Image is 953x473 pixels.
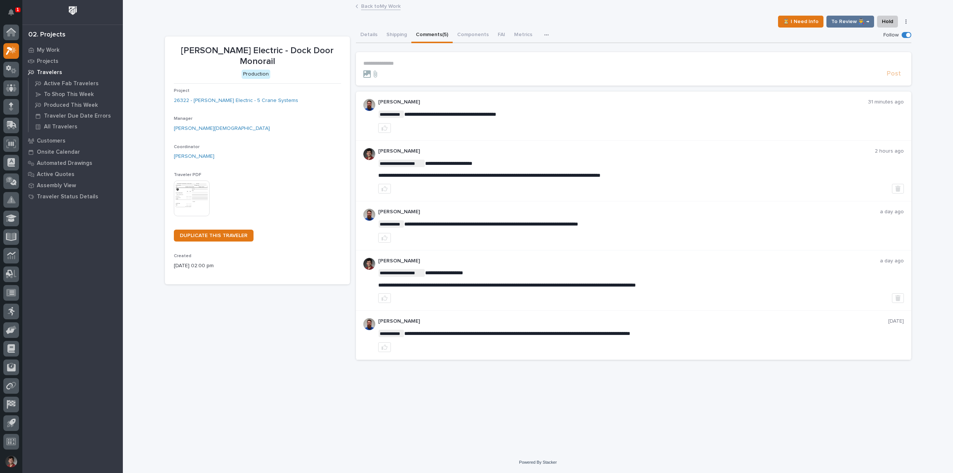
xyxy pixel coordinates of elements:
[174,125,270,132] a: [PERSON_NAME][DEMOGRAPHIC_DATA]
[378,184,391,194] button: like this post
[174,145,200,149] span: Coordinator
[510,28,537,43] button: Metrics
[378,209,880,215] p: [PERSON_NAME]
[378,318,888,325] p: [PERSON_NAME]
[453,28,493,43] button: Components
[44,102,98,109] p: Produced This Week
[174,230,254,242] a: DUPLICATE THIS TRAVELER
[519,460,557,464] a: Powered By Stacker
[868,99,904,105] p: 31 minutes ago
[892,184,904,194] button: Delete post
[22,44,123,55] a: My Work
[174,254,191,258] span: Created
[3,4,19,20] button: Notifications
[826,16,874,28] button: To Review 👨‍🏭 →
[363,148,375,160] img: ROij9lOReuV7WqYxWfnW
[378,123,391,133] button: like this post
[363,209,375,221] img: 6hTokn1ETDGPf9BPokIQ
[783,17,819,26] span: ⏳ I Need Info
[29,111,123,121] a: Traveler Due Date Errors
[44,80,99,87] p: Active Fab Travelers
[37,160,92,167] p: Automated Drawings
[44,113,111,119] p: Traveler Due Date Errors
[174,116,192,121] span: Manager
[22,180,123,191] a: Assembly View
[174,45,341,67] p: [PERSON_NAME] Electric - Dock Door Monorail
[9,9,19,21] div: Notifications1
[22,55,123,67] a: Projects
[378,293,391,303] button: like this post
[37,58,58,65] p: Projects
[875,148,904,154] p: 2 hours ago
[22,67,123,78] a: Travelers
[37,149,80,156] p: Onsite Calendar
[37,69,62,76] p: Travelers
[29,100,123,110] a: Produced This Week
[16,7,19,12] p: 1
[29,121,123,132] a: All Travelers
[28,31,66,39] div: 02. Projects
[22,191,123,202] a: Traveler Status Details
[37,171,74,178] p: Active Quotes
[356,28,382,43] button: Details
[3,454,19,469] button: users-avatar
[887,70,901,78] span: Post
[37,194,98,200] p: Traveler Status Details
[174,97,298,105] a: 26322 - [PERSON_NAME] Electric - 5 Crane Systems
[378,148,875,154] p: [PERSON_NAME]
[883,32,899,38] p: Follow
[37,47,60,54] p: My Work
[378,99,868,105] p: [PERSON_NAME]
[382,28,411,43] button: Shipping
[22,169,123,180] a: Active Quotes
[378,342,391,352] button: like this post
[880,258,904,264] p: a day ago
[44,124,77,130] p: All Travelers
[892,293,904,303] button: Delete post
[174,89,189,93] span: Project
[831,17,869,26] span: To Review 👨‍🏭 →
[363,318,375,330] img: 6hTokn1ETDGPf9BPokIQ
[880,209,904,215] p: a day ago
[22,146,123,157] a: Onsite Calendar
[44,91,94,98] p: To Shop This Week
[37,182,76,189] p: Assembly View
[877,16,898,28] button: Hold
[363,99,375,111] img: 6hTokn1ETDGPf9BPokIQ
[882,17,893,26] span: Hold
[29,78,123,89] a: Active Fab Travelers
[884,70,904,78] button: Post
[29,89,123,99] a: To Shop This Week
[174,153,214,160] a: [PERSON_NAME]
[363,258,375,270] img: ROij9lOReuV7WqYxWfnW
[22,135,123,146] a: Customers
[378,258,880,264] p: [PERSON_NAME]
[174,173,201,177] span: Traveler PDF
[778,16,823,28] button: ⏳ I Need Info
[361,1,401,10] a: Back toMy Work
[22,157,123,169] a: Automated Drawings
[242,70,270,79] div: Production
[66,4,80,17] img: Workspace Logo
[378,233,391,243] button: like this post
[180,233,248,238] span: DUPLICATE THIS TRAVELER
[174,262,341,270] p: [DATE] 02:00 pm
[493,28,510,43] button: FAI
[37,138,66,144] p: Customers
[411,28,453,43] button: Comments (5)
[888,318,904,325] p: [DATE]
